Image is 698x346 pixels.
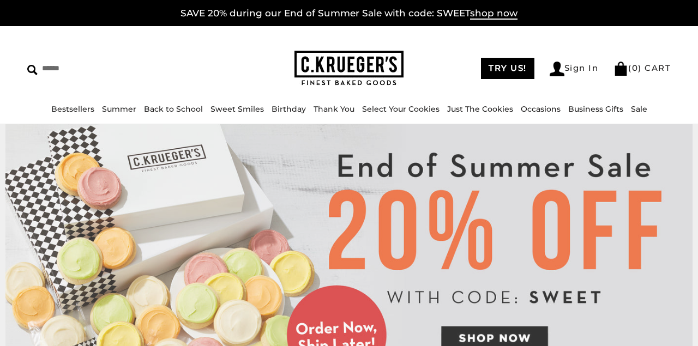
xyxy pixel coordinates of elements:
[362,104,440,114] a: Select Your Cookies
[27,60,175,77] input: Search
[272,104,306,114] a: Birthday
[27,65,38,75] img: Search
[613,63,671,73] a: (0) CART
[51,104,94,114] a: Bestsellers
[521,104,561,114] a: Occasions
[550,62,599,76] a: Sign In
[144,104,203,114] a: Back to School
[210,104,264,114] a: Sweet Smiles
[481,58,534,79] a: TRY US!
[613,62,628,76] img: Bag
[550,62,564,76] img: Account
[447,104,513,114] a: Just The Cookies
[294,51,404,86] img: C.KRUEGER'S
[470,8,518,20] span: shop now
[632,63,639,73] span: 0
[568,104,623,114] a: Business Gifts
[631,104,647,114] a: Sale
[180,8,518,20] a: SAVE 20% during our End of Summer Sale with code: SWEETshop now
[102,104,136,114] a: Summer
[314,104,354,114] a: Thank You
